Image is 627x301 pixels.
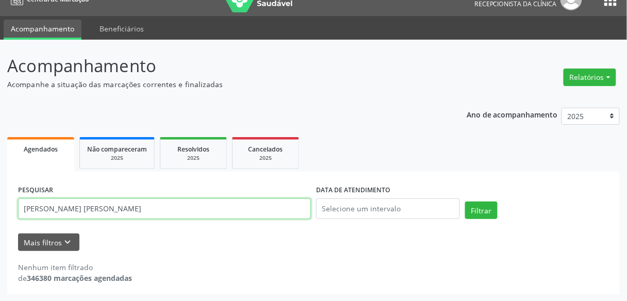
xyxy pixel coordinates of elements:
[27,273,132,283] strong: 346380 marcações agendadas
[18,273,132,283] div: de
[465,202,498,219] button: Filtrar
[18,233,79,252] button: Mais filtroskeyboard_arrow_down
[7,53,436,79] p: Acompanhamento
[7,79,436,90] p: Acompanhe a situação das marcações correntes e finalizadas
[18,182,53,198] label: PESQUISAR
[467,108,558,121] p: Ano de acompanhamento
[249,145,283,154] span: Cancelados
[240,154,291,162] div: 2025
[4,20,81,40] a: Acompanhamento
[168,154,219,162] div: 2025
[62,237,74,248] i: keyboard_arrow_down
[177,145,209,154] span: Resolvidos
[18,262,132,273] div: Nenhum item filtrado
[87,154,147,162] div: 2025
[564,69,616,86] button: Relatórios
[316,182,390,198] label: DATA DE ATENDIMENTO
[92,20,151,38] a: Beneficiários
[87,145,147,154] span: Não compareceram
[18,198,311,219] input: Nome, código do beneficiário ou CPF
[316,198,460,219] input: Selecione um intervalo
[24,145,58,154] span: Agendados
